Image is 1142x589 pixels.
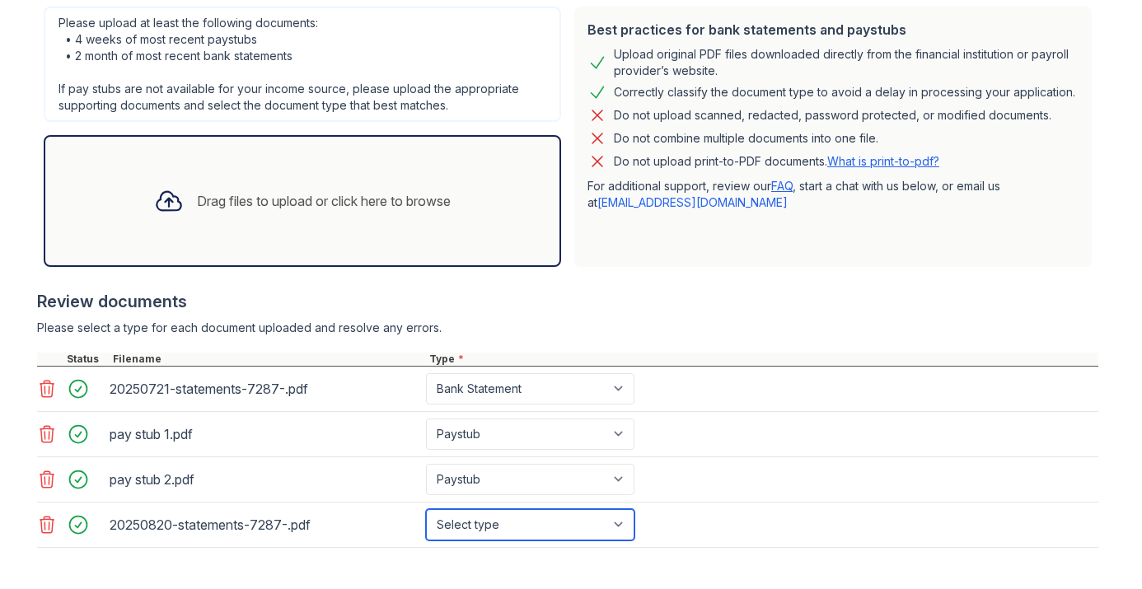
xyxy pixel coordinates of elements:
[197,191,451,211] div: Drag files to upload or click here to browse
[614,105,1051,125] div: Do not upload scanned, redacted, password protected, or modified documents.
[614,129,878,148] div: Do not combine multiple documents into one file.
[614,46,1079,79] div: Upload original PDF files downloaded directly from the financial institution or payroll provider’...
[110,353,426,366] div: Filename
[110,512,419,538] div: 20250820-statements-7287-.pdf
[771,179,793,193] a: FAQ
[614,82,1075,102] div: Correctly classify the document type to avoid a delay in processing your application.
[110,376,419,402] div: 20250721-statements-7287-.pdf
[63,353,110,366] div: Status
[827,154,939,168] a: What is print-to-pdf?
[44,7,561,122] div: Please upload at least the following documents: • 4 weeks of most recent paystubs • 2 month of mo...
[426,353,1098,366] div: Type
[597,195,788,209] a: [EMAIL_ADDRESS][DOMAIN_NAME]
[37,320,1098,336] div: Please select a type for each document uploaded and resolve any errors.
[37,290,1098,313] div: Review documents
[110,421,419,447] div: pay stub 1.pdf
[587,178,1079,211] p: For additional support, review our , start a chat with us below, or email us at
[587,20,1079,40] div: Best practices for bank statements and paystubs
[110,466,419,493] div: pay stub 2.pdf
[614,153,939,170] p: Do not upload print-to-PDF documents.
